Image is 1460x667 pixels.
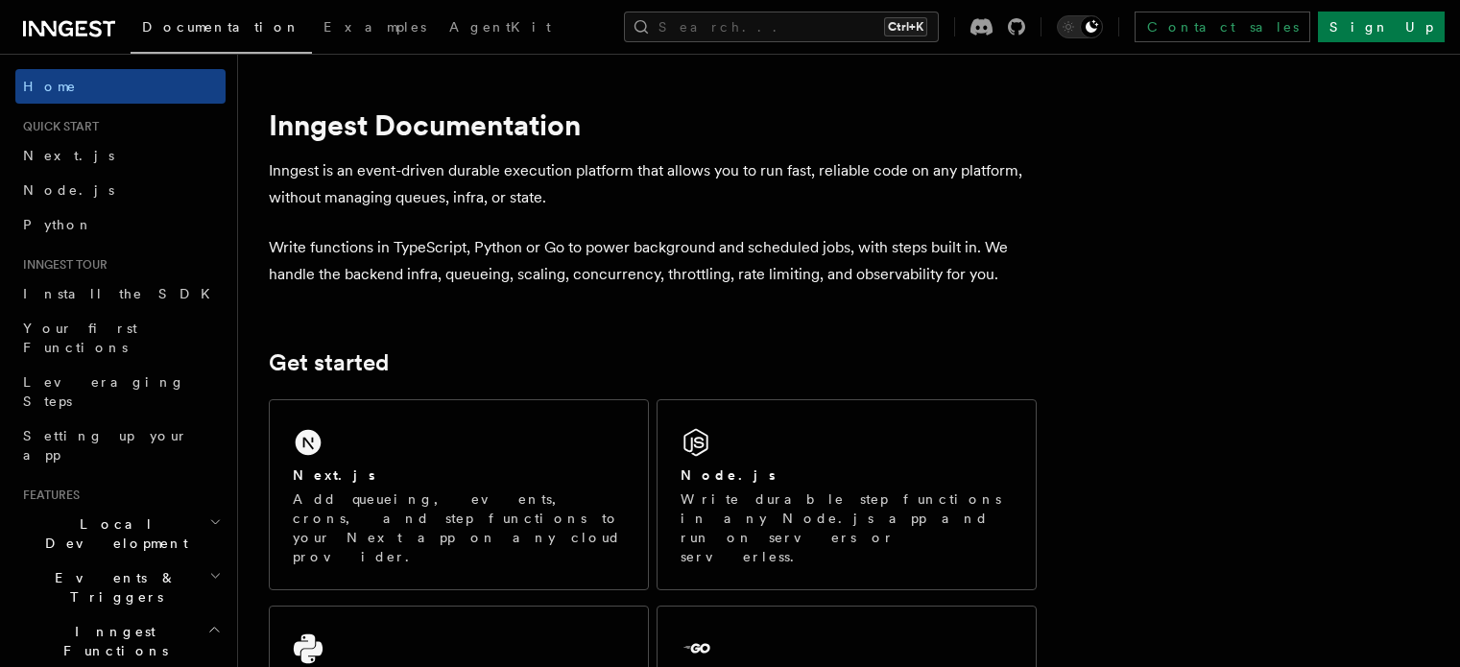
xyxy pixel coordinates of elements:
[142,19,300,35] span: Documentation
[681,489,1013,566] p: Write durable step functions in any Node.js app and run on servers or serverless.
[23,148,114,163] span: Next.js
[438,6,562,52] a: AgentKit
[1318,12,1445,42] a: Sign Up
[15,138,226,173] a: Next.js
[15,507,226,560] button: Local Development
[15,418,226,472] a: Setting up your app
[15,69,226,104] a: Home
[269,349,389,376] a: Get started
[23,182,114,198] span: Node.js
[323,19,426,35] span: Examples
[15,568,209,607] span: Events & Triggers
[293,489,625,566] p: Add queueing, events, crons, and step functions to your Next app on any cloud provider.
[269,234,1037,288] p: Write functions in TypeScript, Python or Go to power background and scheduled jobs, with steps bu...
[1135,12,1310,42] a: Contact sales
[681,465,776,485] h2: Node.js
[15,488,80,503] span: Features
[312,6,438,52] a: Examples
[15,207,226,242] a: Python
[15,365,226,418] a: Leveraging Steps
[15,311,226,365] a: Your first Functions
[15,257,108,273] span: Inngest tour
[624,12,939,42] button: Search...Ctrl+K
[657,399,1037,590] a: Node.jsWrite durable step functions in any Node.js app and run on servers or serverless.
[23,77,77,96] span: Home
[269,157,1037,211] p: Inngest is an event-driven durable execution platform that allows you to run fast, reliable code ...
[23,286,222,301] span: Install the SDK
[15,560,226,614] button: Events & Triggers
[131,6,312,54] a: Documentation
[269,399,649,590] a: Next.jsAdd queueing, events, crons, and step functions to your Next app on any cloud provider.
[293,465,375,485] h2: Next.js
[15,119,99,134] span: Quick start
[15,622,207,660] span: Inngest Functions
[15,173,226,207] a: Node.js
[23,428,188,463] span: Setting up your app
[269,107,1037,142] h1: Inngest Documentation
[23,321,137,355] span: Your first Functions
[449,19,551,35] span: AgentKit
[884,17,927,36] kbd: Ctrl+K
[15,514,209,553] span: Local Development
[15,276,226,311] a: Install the SDK
[23,374,185,409] span: Leveraging Steps
[23,217,93,232] span: Python
[1057,15,1103,38] button: Toggle dark mode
